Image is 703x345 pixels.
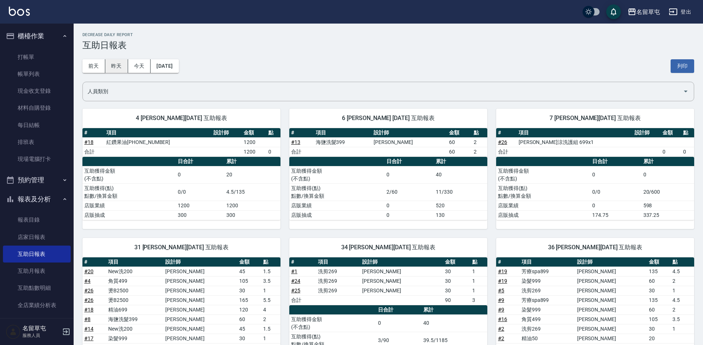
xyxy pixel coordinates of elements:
[242,137,266,147] td: 1200
[505,244,685,251] span: 36 [PERSON_NAME][DATE] 互助報表
[434,183,487,201] td: 11/330
[163,295,237,305] td: [PERSON_NAME]
[372,137,447,147] td: [PERSON_NAME]
[671,59,694,73] button: 列印
[447,128,472,138] th: 金額
[82,128,280,157] table: a dense table
[289,295,316,305] td: 合計
[237,305,261,314] td: 120
[176,183,225,201] td: 0/0
[84,297,93,303] a: #26
[647,276,671,286] td: 60
[91,244,272,251] span: 31 [PERSON_NAME][DATE] 互助報表
[291,139,300,145] a: #13
[421,314,487,332] td: 40
[82,210,176,220] td: 店販抽成
[3,211,71,228] a: 報表目錄
[261,334,280,343] td: 1
[470,257,487,267] th: 點
[9,7,30,16] img: Logo
[520,276,575,286] td: 染髮999
[105,137,212,147] td: 紅鑽果油[PHONE_NUMBER]
[636,7,660,17] div: 名留草屯
[470,267,487,276] td: 1
[443,286,470,295] td: 30
[3,99,71,116] a: 材料自購登錄
[590,201,641,210] td: 0
[642,201,694,210] td: 598
[642,183,694,201] td: 20/600
[261,257,280,267] th: 點
[360,286,443,295] td: [PERSON_NAME]
[590,157,641,166] th: 日合計
[291,278,300,284] a: #24
[575,267,647,276] td: [PERSON_NAME]
[472,128,487,138] th: 點
[633,128,661,138] th: 設計師
[434,210,487,220] td: 130
[237,267,261,276] td: 45
[291,288,300,293] a: #25
[91,115,272,122] span: 4 [PERSON_NAME][DATE] 互助報表
[163,276,237,286] td: [PERSON_NAME]
[261,324,280,334] td: 1.5
[647,295,671,305] td: 135
[575,257,647,267] th: 設計師
[105,128,212,138] th: 項目
[289,128,314,138] th: #
[360,267,443,276] td: [PERSON_NAME]
[520,295,575,305] td: 芳療spa899
[421,305,487,315] th: 累計
[671,314,694,324] td: 3.5
[82,32,694,37] h2: Decrease Daily Report
[128,59,151,73] button: 今天
[163,267,237,276] td: [PERSON_NAME]
[84,316,91,322] a: #8
[3,190,71,209] button: 報表及分析
[237,276,261,286] td: 105
[237,295,261,305] td: 165
[520,305,575,314] td: 染髮999
[647,286,671,295] td: 30
[496,166,590,183] td: 互助獲得金額 (不含點)
[443,295,470,305] td: 90
[22,332,60,339] p: 服務人員
[316,276,360,286] td: 洗剪269
[520,257,575,267] th: 項目
[606,4,621,19] button: save
[82,157,280,220] table: a dense table
[105,59,128,73] button: 昨天
[360,257,443,267] th: 設計師
[225,166,280,183] td: 20
[106,295,163,305] td: 燙B2500
[237,257,261,267] th: 金額
[360,276,443,286] td: [PERSON_NAME]
[3,151,71,168] a: 現場電腦打卡
[86,85,680,98] input: 人員名稱
[498,326,504,332] a: #2
[443,267,470,276] td: 30
[84,335,93,341] a: #17
[225,157,280,166] th: 累計
[176,201,225,210] td: 1200
[82,183,176,201] td: 互助獲得(點) 點數/換算金額
[106,286,163,295] td: 燙B2500
[434,157,487,166] th: 累計
[84,288,93,293] a: #26
[470,295,487,305] td: 3
[237,334,261,343] td: 30
[671,267,694,276] td: 4.5
[517,137,633,147] td: [PERSON_NAME]涼洗護組 699x1
[289,210,385,220] td: 店販抽成
[681,147,694,156] td: 0
[261,267,280,276] td: 1.5
[266,147,280,156] td: 0
[520,334,575,343] td: 精油50
[681,128,694,138] th: 點
[106,267,163,276] td: New洗200
[106,257,163,267] th: 項目
[3,66,71,82] a: 帳單列表
[575,295,647,305] td: [PERSON_NAME]
[316,286,360,295] td: 洗剪269
[671,286,694,295] td: 1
